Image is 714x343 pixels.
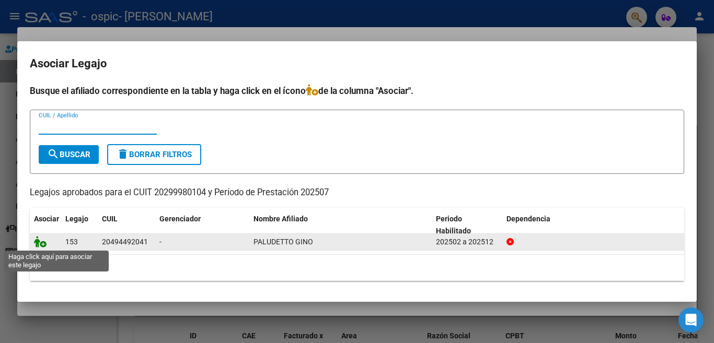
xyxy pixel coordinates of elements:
h2: Asociar Legajo [30,54,684,74]
datatable-header-cell: Asociar [30,208,61,242]
div: 202502 a 202512 [436,236,498,248]
span: - [159,238,162,246]
div: 1 registros [30,255,684,281]
span: Borrar Filtros [117,150,192,159]
datatable-header-cell: Dependencia [502,208,685,242]
mat-icon: search [47,148,60,160]
span: 153 [65,238,78,246]
datatable-header-cell: Legajo [61,208,98,242]
button: Buscar [39,145,99,164]
datatable-header-cell: CUIL [98,208,155,242]
mat-icon: delete [117,148,129,160]
datatable-header-cell: Periodo Habilitado [432,208,502,242]
span: Gerenciador [159,215,201,223]
span: Dependencia [506,215,550,223]
span: Periodo Habilitado [436,215,471,235]
h4: Busque el afiliado correspondiente en la tabla y haga click en el ícono de la columna "Asociar". [30,84,684,98]
datatable-header-cell: Nombre Afiliado [249,208,432,242]
span: Buscar [47,150,90,159]
p: Legajos aprobados para el CUIT 20299980104 y Período de Prestación 202507 [30,186,684,199]
span: Nombre Afiliado [254,215,308,223]
div: 20494492041 [102,236,148,248]
datatable-header-cell: Gerenciador [155,208,249,242]
span: Asociar [34,215,59,223]
div: Open Intercom Messenger [678,307,704,333]
span: Legajo [65,215,88,223]
button: Borrar Filtros [107,144,201,165]
span: CUIL [102,215,118,223]
span: PALUDETTO GINO [254,238,313,246]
